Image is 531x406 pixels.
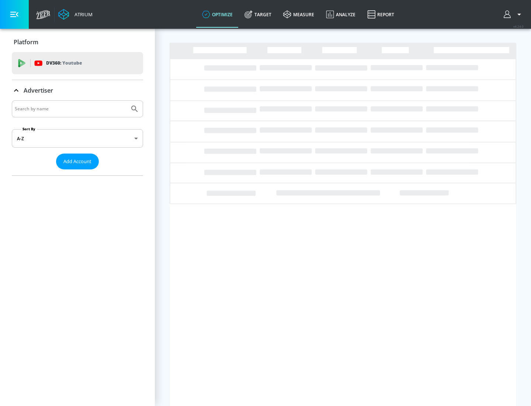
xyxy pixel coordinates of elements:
p: Youtube [62,59,82,67]
div: Advertiser [12,80,143,101]
a: Analyze [320,1,361,28]
a: measure [277,1,320,28]
div: Advertiser [12,100,143,175]
input: Search by name [15,104,126,114]
div: Atrium [72,11,93,18]
nav: list of Advertiser [12,169,143,175]
p: DV360: [46,59,82,67]
button: Add Account [56,154,99,169]
a: Target [239,1,277,28]
div: Platform [12,32,143,52]
label: Sort By [21,127,37,131]
a: optimize [196,1,239,28]
p: Advertiser [24,86,53,94]
p: Platform [14,38,38,46]
a: Report [361,1,400,28]
div: A-Z [12,129,143,148]
div: DV360: Youtube [12,52,143,74]
span: Add Account [63,157,91,166]
span: v 4.24.0 [513,24,524,28]
a: Atrium [58,9,93,20]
